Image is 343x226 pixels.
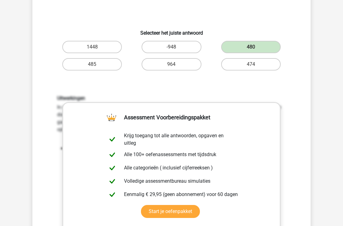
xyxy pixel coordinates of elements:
[221,58,281,70] label: 474
[62,41,122,53] label: 1448
[42,25,301,36] h6: Selecteer het juiste antwoord
[221,41,281,53] label: 480
[141,205,200,218] a: Start je oefenpakket
[142,41,201,53] label: -948
[57,95,286,101] h6: Uitwerkingen
[60,139,74,156] tspan: -2
[142,58,201,70] label: 964
[52,95,291,219] div: In deze reeks vind je het tweede getal door het eerste getal *2 te doen. Het derde getal in de re...
[62,58,122,70] label: 485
